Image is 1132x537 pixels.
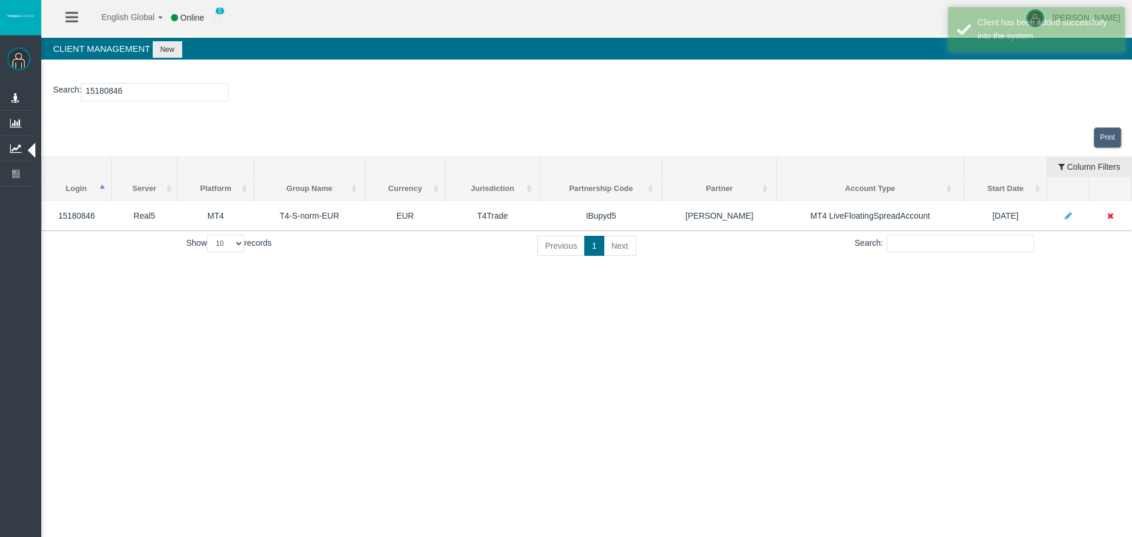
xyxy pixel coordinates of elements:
th: Partnership Code: activate to sort column ascending [539,177,662,201]
button: Column Filters [1048,157,1131,177]
th: Platform: activate to sort column ascending [177,177,254,201]
img: user_small.png [212,12,222,24]
td: [DATE] [964,200,1047,230]
i: Move client to direct [1107,212,1114,220]
div: Client has been added successfully into the system [978,16,1116,43]
label: Search: [855,235,1034,252]
label: Show records [186,235,272,252]
p: : [53,83,1120,101]
td: MT4 LiveFloatingSpreadAccount [776,200,964,230]
span: English Global [86,12,154,22]
span: Column Filters [1067,153,1120,172]
span: Client Management [53,44,150,54]
th: Partner: activate to sort column ascending [662,177,776,201]
td: Real5 [111,200,178,230]
a: 1 [584,236,604,256]
td: [PERSON_NAME] [662,200,776,230]
th: Login: activate to sort column descending [42,177,111,201]
label: Search [53,83,79,97]
a: Previous [537,236,584,256]
td: T4-S-norm-EUR [254,200,365,230]
span: 0 [215,7,225,15]
button: New [153,41,182,58]
td: MT4 [177,200,254,230]
img: logo.svg [6,14,35,18]
span: Online [180,13,204,22]
th: Jurisdiction: activate to sort column ascending [445,177,539,201]
td: 15180846 [42,200,111,230]
td: T4Trade [445,200,539,230]
input: Search: [887,235,1034,252]
th: Account Type: activate to sort column ascending [776,177,964,201]
select: Showrecords [207,235,244,252]
th: Server: activate to sort column ascending [111,177,178,201]
a: Next [604,236,636,256]
a: View print view [1094,127,1121,148]
span: Print [1100,133,1115,141]
th: Group Name: activate to sort column ascending [254,177,365,201]
th: Currency: activate to sort column ascending [365,177,445,201]
th: Start Date: activate to sort column ascending [964,177,1047,201]
td: IBupyd5 [539,200,662,230]
td: EUR [365,200,445,230]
